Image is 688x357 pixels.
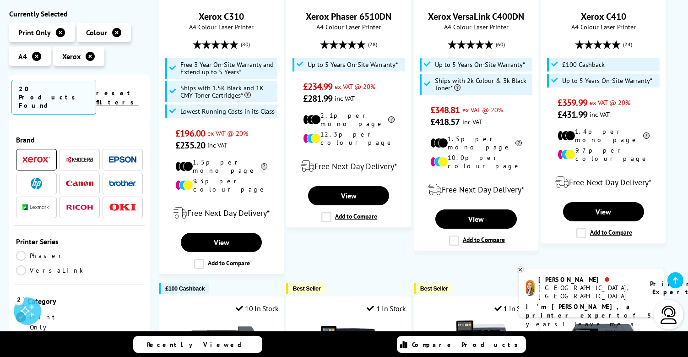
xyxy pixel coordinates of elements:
[419,177,534,203] div: modal_delivery
[9,9,150,18] div: Currently Selected
[303,111,395,128] li: 2.1p per mono page
[16,135,143,144] span: Brand
[293,285,320,292] span: Best Seller
[420,285,448,292] span: Best Seller
[558,146,649,163] li: 9.7p per colour page
[175,158,267,175] li: 1.5p per mono page
[308,186,389,205] a: View
[22,205,50,210] img: Lexmark
[18,52,27,61] span: A4
[623,36,632,53] span: (24)
[109,203,136,211] img: OKI
[180,61,276,76] span: Free 3 Year On-Site Warranty and Extend up to 5 Years*
[14,294,24,304] div: 2
[590,110,610,119] span: inc VAT
[133,336,262,353] a: Recently Viewed
[159,283,209,294] button: £100 Cashback
[109,178,136,189] a: Brother
[430,154,522,170] li: 10.0p per colour page
[175,177,267,193] li: 9.3p per colour page
[180,108,275,115] span: Lowest Running Costs in its Class
[526,302,657,346] p: of 8 years! Leave me a message and I'll respond ASAP
[164,200,279,226] div: modal_delivery
[27,297,143,308] span: Category
[22,154,50,165] a: Xerox
[16,237,143,246] span: Printer Series
[62,52,81,61] span: Xerox
[164,22,279,31] span: A4 Colour Laser Printer
[86,28,107,37] span: Colour
[660,306,678,324] img: user-headset-light.svg
[546,170,661,195] div: modal_delivery
[207,129,248,137] span: ex VAT @ 20%
[66,156,93,163] img: Kyocera
[66,202,93,213] a: Ricoh
[590,98,630,107] span: ex VAT @ 20%
[11,80,96,115] span: 20 Products Found
[165,285,205,292] span: £100 Cashback
[367,304,406,313] div: 1 In Stock
[31,178,42,189] img: HP
[109,202,136,213] a: OKI
[207,141,228,149] span: inc VAT
[581,11,626,22] a: Xerox C410
[576,228,632,238] label: Add to Compare
[412,341,523,349] span: Compare Products
[291,154,406,179] div: modal_delivery
[286,283,325,294] button: Best Seller
[66,154,93,165] a: Kyocera
[368,36,377,53] span: (28)
[397,336,526,353] a: Compare Products
[462,105,503,114] span: ex VAT @ 20%
[147,341,251,349] span: Recently Viewed
[335,82,375,91] span: ex VAT @ 20%
[538,284,639,300] div: [GEOGRAPHIC_DATA], [GEOGRAPHIC_DATA]
[199,11,244,22] a: Xerox C310
[303,81,333,93] span: £234.99
[546,22,661,31] span: A4 Colour Laser Printer
[496,36,505,53] span: (60)
[335,94,355,103] span: inc VAT
[175,127,205,139] span: £196.00
[563,202,644,221] a: View
[175,139,205,151] span: £235.20
[435,209,516,229] a: View
[430,135,522,151] li: 1.5p per mono page
[109,156,136,163] img: Epson
[180,84,276,99] span: Ships with 1.5K Black and 1K CMY Toner Cartridges*
[419,22,534,31] span: A4 Colour Laser Printer
[66,205,93,210] img: Ricoh
[22,178,50,189] a: HP
[562,61,605,68] span: £100 Cashback
[558,127,649,144] li: 1.4p per mono page
[22,157,50,163] img: Xerox
[291,22,406,31] span: A4 Colour Laser Printer
[526,302,633,319] b: I'm [PERSON_NAME], a printer expert
[430,116,460,128] span: £418.57
[462,117,482,126] span: inc VAT
[194,259,250,269] label: Add to Compare
[303,130,395,147] li: 12.3p per colour page
[66,178,93,189] a: Canon
[22,202,50,213] a: Lexmark
[306,11,391,22] a: Xerox Phaser 6510DN
[308,61,398,68] span: Up to 5 Years On-Site Warranty*
[241,36,250,53] span: (80)
[181,233,262,252] a: View
[109,180,136,187] img: Brother
[16,251,80,261] a: Phaser
[321,212,377,222] label: Add to Compare
[16,265,83,275] a: VersaLink
[562,77,652,84] span: Up to 5 Years On-Site Warranty*
[430,104,460,116] span: £348.81
[66,181,93,187] img: Canon
[96,89,139,106] a: reset filters
[435,61,525,68] span: Up to 5 Years On-Site Warranty*
[109,154,136,165] a: Epson
[16,312,80,332] a: Print Only
[435,77,530,92] span: Ships with 2k Colour & 3k Black Toner*
[428,11,524,22] a: Xerox VersaLink C400DN
[449,236,505,246] label: Add to Compare
[558,97,587,109] span: £359.99
[236,304,279,313] div: 10 In Stock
